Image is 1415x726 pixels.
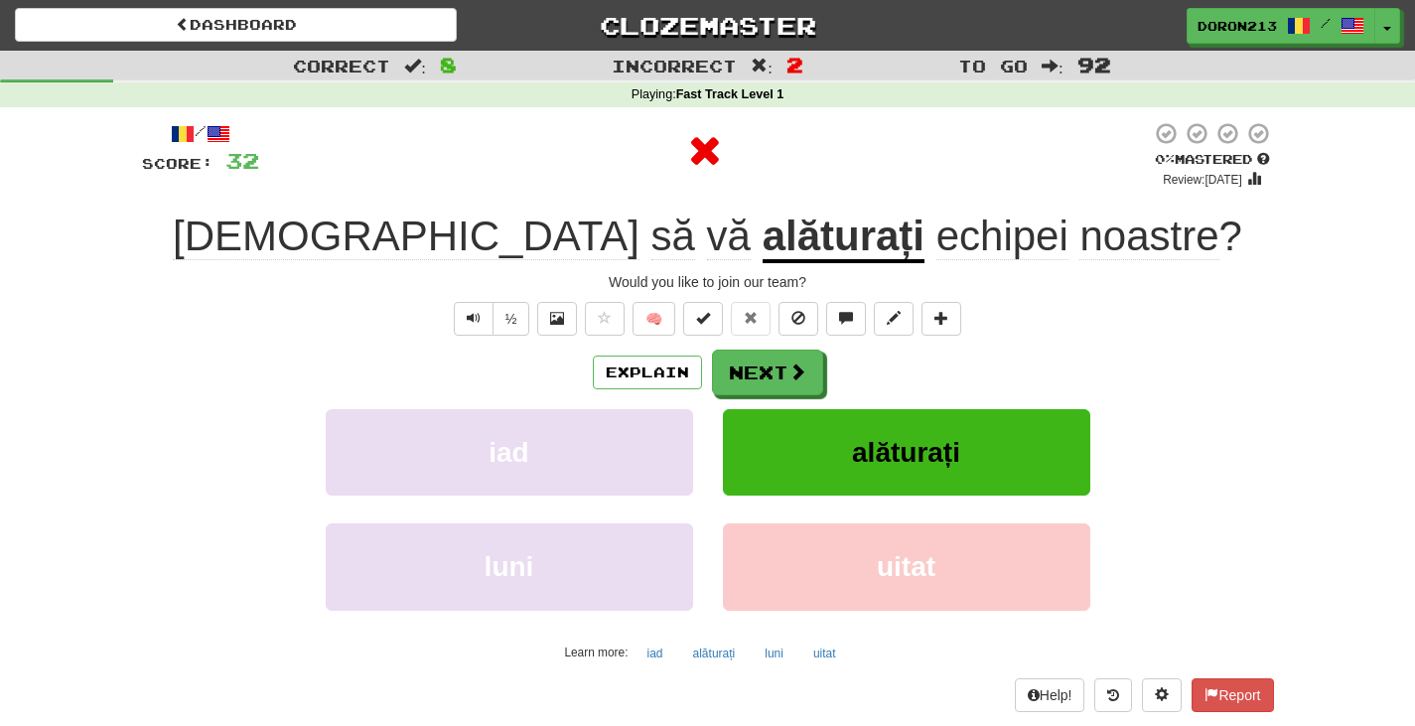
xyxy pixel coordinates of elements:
button: Report [1192,678,1273,712]
button: Show image (alt+x) [537,302,577,336]
small: Learn more: [564,646,628,659]
button: Favorite sentence (alt+f) [585,302,625,336]
button: luni [326,523,693,610]
div: Mastered [1151,151,1274,169]
button: Explain [593,356,702,389]
button: Play sentence audio (ctl+space) [454,302,494,336]
button: Ignore sentence (alt+i) [778,302,818,336]
button: luni [754,639,794,668]
button: Next [712,350,823,395]
span: 92 [1077,53,1111,76]
button: alăturați [682,639,747,668]
span: alăturați [852,437,960,468]
div: / [142,121,259,146]
button: uitat [802,639,847,668]
span: iad [489,437,528,468]
div: Would you like to join our team? [142,272,1274,292]
span: / [1321,16,1331,30]
span: doron213 [1198,17,1277,35]
button: alăturați [723,409,1090,496]
a: Dashboard [15,8,457,42]
span: uitat [877,551,935,582]
span: : [1042,58,1063,74]
div: Text-to-speech controls [450,302,530,336]
span: noastre [1079,213,1218,260]
button: Round history (alt+y) [1094,678,1132,712]
span: Correct [293,56,390,75]
button: Reset to 0% Mastered (alt+r) [731,302,771,336]
button: Set this sentence to 100% Mastered (alt+m) [683,302,723,336]
button: ½ [493,302,530,336]
button: Discuss sentence (alt+u) [826,302,866,336]
button: Edit sentence (alt+d) [874,302,914,336]
span: Score: [142,155,213,172]
span: To go [958,56,1028,75]
span: : [404,58,426,74]
span: ? [924,213,1242,260]
span: 2 [786,53,803,76]
strong: Fast Track Level 1 [676,87,784,101]
span: echipei [936,213,1068,260]
span: vă [707,213,751,260]
span: să [651,213,695,260]
span: Incorrect [612,56,737,75]
span: 8 [440,53,457,76]
button: Add to collection (alt+a) [921,302,961,336]
button: Help! [1015,678,1085,712]
button: iad [326,409,693,496]
small: Review: [DATE] [1163,173,1242,187]
button: 🧠 [633,302,675,336]
span: : [751,58,773,74]
span: [DEMOGRAPHIC_DATA] [173,213,639,260]
span: luni [485,551,534,582]
span: 32 [225,148,259,173]
a: doron213 / [1187,8,1375,44]
a: Clozemaster [487,8,928,43]
button: iad [637,639,674,668]
span: 0 % [1155,151,1175,167]
button: uitat [723,523,1090,610]
u: alăturați [763,213,924,263]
